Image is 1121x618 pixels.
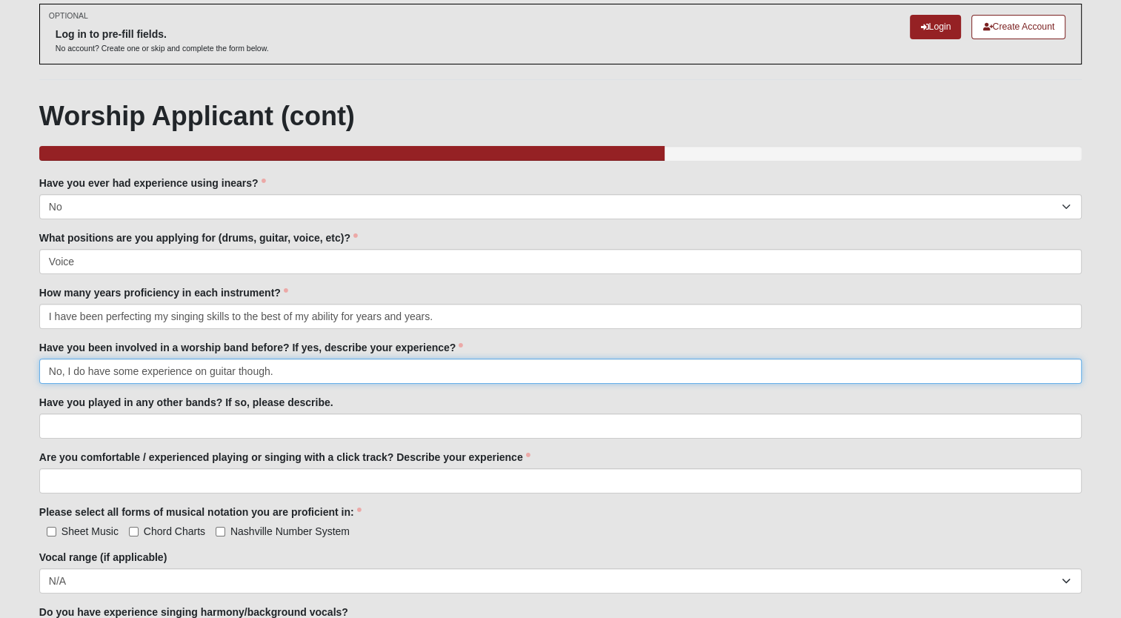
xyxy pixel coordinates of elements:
[971,15,1065,39] a: Create Account
[39,550,167,565] label: Vocal range (if applicable)
[56,43,269,54] p: No account? Create one or skip and complete the form below.
[39,100,1082,132] h1: Worship Applicant (cont)
[39,230,358,245] label: What positions are you applying for (drums, guitar, voice, etc)?
[47,527,56,536] input: Sheet Music
[39,285,288,300] label: How many years proficiency in each instrument?
[39,176,266,190] label: Have you ever had experience using inears?
[230,525,350,537] span: Nashville Number System
[49,10,88,21] small: OPTIONAL
[56,28,269,41] h6: Log in to pre-fill fields.
[216,527,225,536] input: Nashville Number System
[129,527,139,536] input: Chord Charts
[39,340,464,355] label: Have you been involved in a worship band before? If yes, describe your experience?
[39,505,362,519] label: Please select all forms of musical notation you are proficient in:
[61,525,119,537] span: Sheet Music
[39,450,530,465] label: Are you comfortable / experienced playing or singing with a click track? Describe your experience
[144,525,205,537] span: Chord Charts
[910,15,961,39] a: Login
[39,395,333,410] label: Have you played in any other bands? If so, please describe.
